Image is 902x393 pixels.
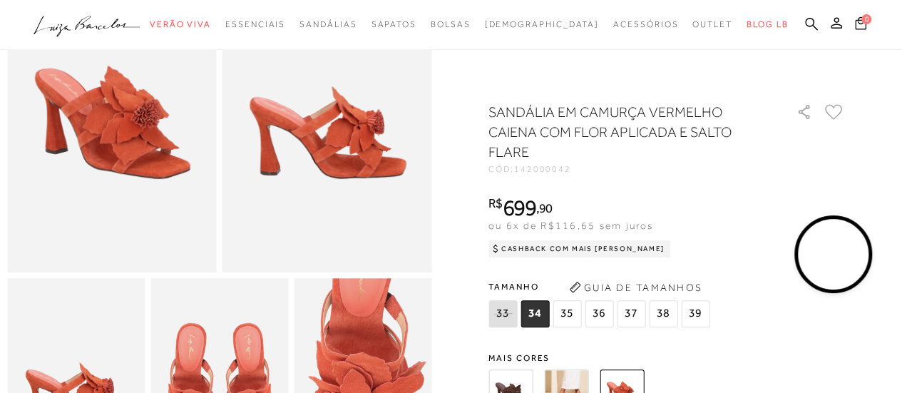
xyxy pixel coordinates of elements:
[521,300,549,327] span: 34
[488,165,774,173] div: CÓD:
[613,19,678,29] span: Acessórios
[564,276,707,299] button: Guia de Tamanhos
[431,11,471,38] a: noSubCategoriesText
[371,19,416,29] span: Sapatos
[613,11,678,38] a: noSubCategoriesText
[649,300,677,327] span: 38
[747,11,788,38] a: BLOG LB
[299,11,357,38] a: noSubCategoriesText
[503,195,536,220] span: 699
[225,19,285,29] span: Essenciais
[484,11,599,38] a: noSubCategoriesText
[747,19,788,29] span: BLOG LB
[617,300,645,327] span: 37
[431,19,471,29] span: Bolsas
[488,240,670,257] div: Cashback com Mais [PERSON_NAME]
[150,11,211,38] a: noSubCategoriesText
[514,164,571,174] span: 142000042
[681,300,709,327] span: 39
[539,200,553,215] span: 90
[536,202,553,215] i: ,
[488,276,713,297] span: Tamanho
[488,354,845,362] span: Mais cores
[692,11,732,38] a: noSubCategoriesText
[692,19,732,29] span: Outlet
[488,300,517,327] span: 33
[488,220,653,231] span: ou 6x de R$116,65 sem juros
[488,197,503,210] i: R$
[225,11,285,38] a: noSubCategoriesText
[585,300,613,327] span: 36
[861,14,871,24] span: 0
[553,300,581,327] span: 35
[371,11,416,38] a: noSubCategoriesText
[484,19,599,29] span: [DEMOGRAPHIC_DATA]
[150,19,211,29] span: Verão Viva
[488,102,756,162] h1: SANDÁLIA EM CAMURÇA VERMELHO CAIENA COM FLOR APLICADA E SALTO FLARE
[851,16,871,35] button: 0
[299,19,357,29] span: Sandálias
